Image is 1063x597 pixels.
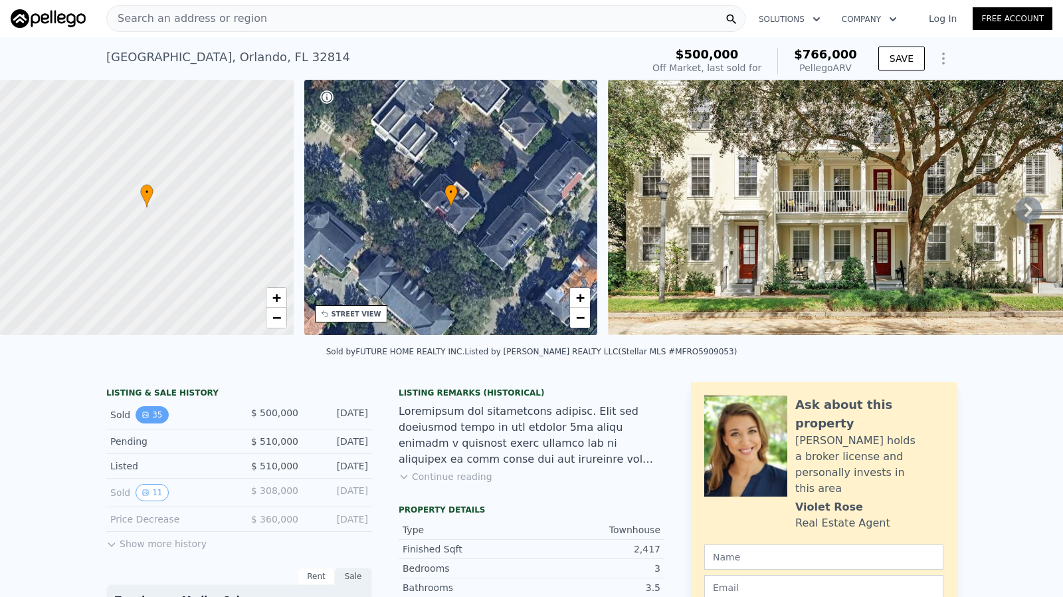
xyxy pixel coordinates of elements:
[266,308,286,328] a: Zoom out
[531,523,660,537] div: Townhouse
[251,436,298,447] span: $ 510,000
[531,581,660,594] div: 3.5
[403,523,531,537] div: Type
[973,7,1052,30] a: Free Account
[309,406,368,423] div: [DATE]
[444,184,458,207] div: •
[272,309,280,326] span: −
[309,435,368,448] div: [DATE]
[110,513,229,526] div: Price Decrease
[110,459,229,473] div: Listed
[326,347,465,356] div: Sold by FUTURE HOME REALTY INC .
[335,568,372,585] div: Sale
[403,581,531,594] div: Bathrooms
[913,12,973,25] a: Log In
[251,408,298,418] span: $ 500,000
[309,459,368,473] div: [DATE]
[110,435,229,448] div: Pending
[251,514,298,525] span: $ 360,000
[403,562,531,575] div: Bedrooms
[110,406,229,423] div: Sold
[399,404,664,467] div: Loremipsum dol sitametcons adipisc. Elit sed doeiusmod tempo in utl etdolor 5ma aliqu enimadm v q...
[831,7,908,31] button: Company
[531,562,660,575] div: 3
[110,484,229,501] div: Sold
[298,568,335,585] div: Rent
[576,289,585,306] span: +
[930,45,957,72] button: Show Options
[106,388,372,401] div: LISTING & SALE HISTORY
[652,61,761,74] div: Off Market, last sold for
[795,433,943,497] div: [PERSON_NAME] holds a broker license and personally invests in this area
[332,309,381,319] div: STREET VIEW
[140,184,153,207] div: •
[795,396,943,433] div: Ask about this property
[399,505,664,515] div: Property details
[399,388,664,398] div: Listing Remarks (Historical)
[106,532,207,550] button: Show more history
[140,186,153,198] span: •
[676,47,739,61] span: $500,000
[878,47,925,70] button: SAVE
[251,485,298,496] span: $ 308,000
[272,289,280,306] span: +
[704,544,943,570] input: Name
[107,11,267,27] span: Search an address or region
[309,484,368,501] div: [DATE]
[570,308,590,328] a: Zoom out
[11,9,86,28] img: Pellego
[531,542,660,556] div: 2,417
[266,288,286,308] a: Zoom in
[106,48,350,66] div: [GEOGRAPHIC_DATA] , Orlando , FL 32814
[399,470,492,483] button: Continue reading
[251,461,298,471] span: $ 510,000
[570,288,590,308] a: Zoom in
[309,513,368,526] div: [DATE]
[748,7,831,31] button: Solutions
[795,515,890,531] div: Real Estate Agent
[794,61,857,74] div: Pellego ARV
[403,542,531,556] div: Finished Sqft
[136,406,168,423] button: View historical data
[576,309,585,326] span: −
[795,499,863,515] div: Violet Rose
[444,186,458,198] span: •
[464,347,737,356] div: Listed by [PERSON_NAME] REALTY LLC (Stellar MLS #MFRO5909053)
[136,484,168,501] button: View historical data
[794,47,857,61] span: $766,000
